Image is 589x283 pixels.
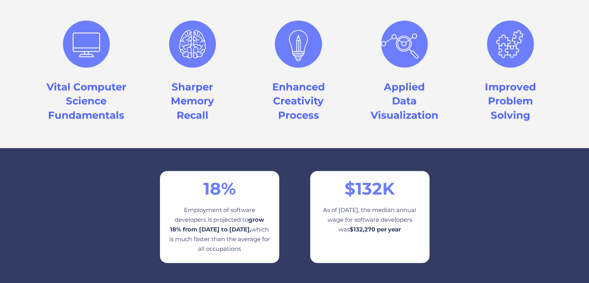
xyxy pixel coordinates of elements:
div: As of [DATE], the median annual wage for software developers was [319,205,420,234]
h3: Applied Data Visualization [371,80,438,122]
strong: $132,270 per year [350,226,401,233]
h3: Improved Problem Solving [485,80,536,122]
h3: Enhanced Creativity Process [272,80,325,122]
div: 18 [203,180,221,197]
div: % [221,180,236,197]
div: 132 [355,180,382,197]
h3: Sharper Memory Recall [171,80,214,122]
h3: Vital Computer Science Fundamentals [46,80,126,122]
div: $ [345,180,355,197]
strong: grow 18% from [DATE] to [DATE], [170,216,264,233]
div: K [382,180,395,197]
div: Employment of software developers is projected to which is much faster than the average for all o... [169,205,270,254]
